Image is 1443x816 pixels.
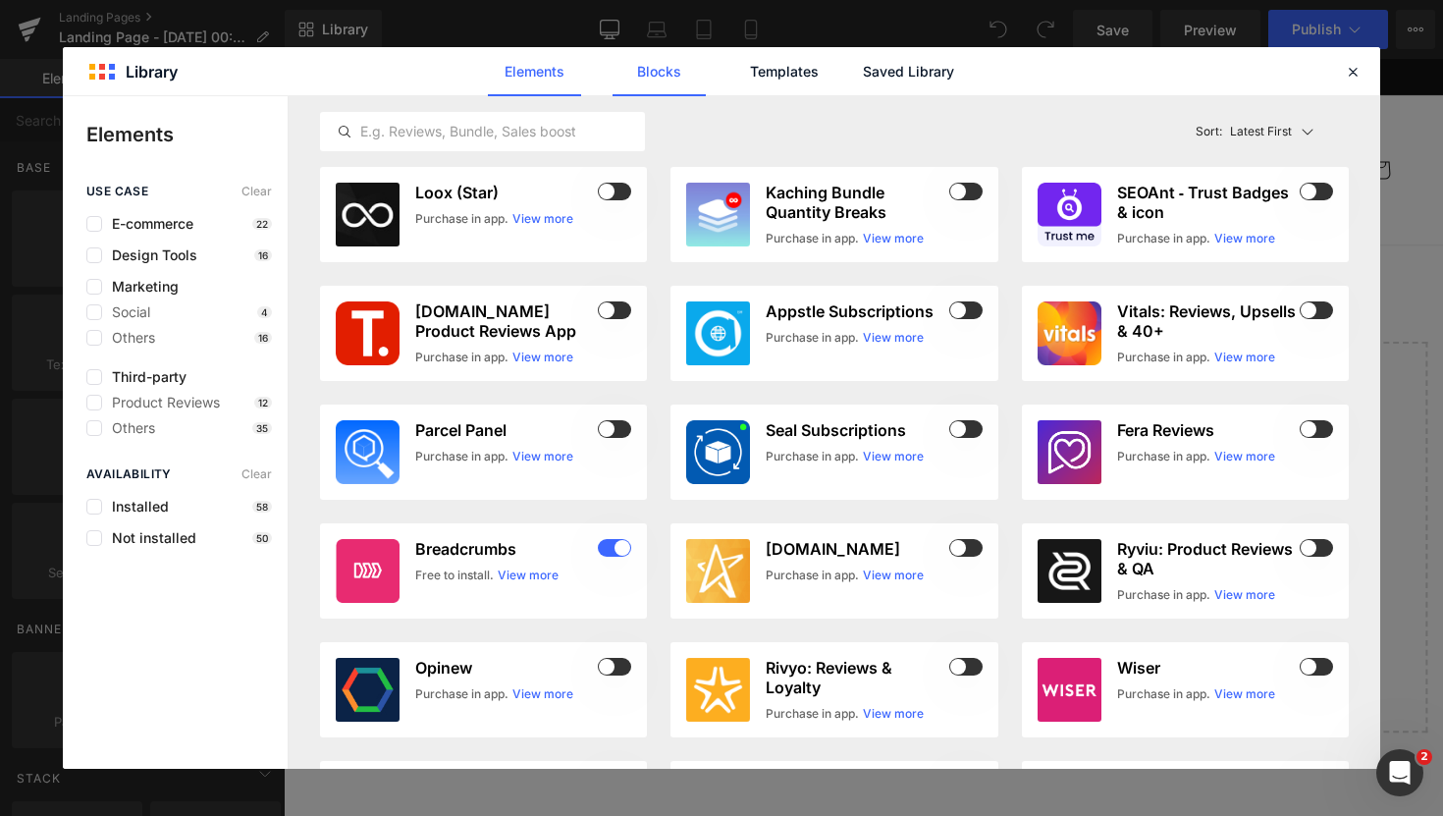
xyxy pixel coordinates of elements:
a: View more [863,230,924,247]
a: Templates [737,47,830,96]
span: Latch Hook Kits [831,84,932,102]
p: 16 [254,332,272,344]
img: 1fd9b51b-6ce7-437c-9b89-91bf9a4813c7.webp [686,183,750,246]
p: 35 [252,422,272,434]
a: Saved Library [862,47,955,96]
h3: [DOMAIN_NAME] Product Reviews App [415,301,594,341]
div: Purchase in app. [1117,685,1210,703]
img: CJed0K2x44sDEAE=.png [1038,539,1101,603]
span: Clear [241,185,272,198]
a: Gift Card [500,114,579,155]
a: Elements [488,47,581,96]
span: Installed [102,499,169,515]
h3: Fera Reviews [1117,420,1296,440]
h3: Rivyo: Reviews & Loyalty [766,658,944,697]
button: Latest FirstSort:Latest First [1188,112,1350,151]
span: Product Reviews [102,395,220,410]
input: E.g. Reviews, Bundle, Sales boost... [321,120,644,143]
a: Diamond Painting Kits [480,73,645,114]
div: Purchase in app. [766,329,859,347]
img: opinew.jpg [336,658,400,722]
iframe: Intercom live chat [1376,749,1423,796]
p: 16 [254,249,272,261]
span: Marketing [102,279,179,295]
div: Purchase in app. [766,448,859,465]
img: 9f98ff4f-a019-4e81-84a1-123c6986fecc.png [1038,183,1101,246]
span: Design Tools [102,247,197,263]
div: Purchase in app. [415,210,508,228]
div: Purchase in app. [766,705,859,723]
summary: Search [1059,92,1102,136]
a: Search [319,73,386,114]
a: Diamond Painting Tools [645,73,820,114]
img: stamped.jpg [686,539,750,603]
p: 58 [252,501,272,513]
span: Not installed [102,530,196,546]
span: Diamond Painting Kits [492,84,633,102]
span: Custom DP [398,84,468,102]
span: E-commerce [102,216,193,232]
img: MyArtJoy [54,64,231,163]
h3: Kaching Bundle Quantity Breaks [766,183,944,222]
a: Latch Hook Kits [820,73,943,114]
h3: Ryviu: Product Reviews & QA [1117,539,1296,578]
h3: Vitals: Reviews, Upsells & 40+ [1117,301,1296,341]
h3: Wiser [1117,658,1296,678]
p: 12 [254,397,272,408]
img: loox.jpg [336,183,400,246]
p: 50 [252,532,272,544]
a: View more [512,210,573,228]
span: Home [270,84,307,102]
h3: Appstle Subscriptions [766,301,944,321]
span: 2 [1416,749,1432,765]
span: Third-party [102,369,187,385]
a: View more [863,705,924,723]
span: Spare Diamonds [384,126,488,143]
h3: SEOAnt ‑ Trust Badges & icon [1117,183,1296,222]
a: Blocks [613,47,706,96]
div: Purchase in app. [1117,448,1210,465]
a: View more [1214,586,1275,604]
a: View more [512,685,573,703]
img: 1eba8361-494e-4e64-aaaa-f99efda0f44d.png [336,301,400,365]
p: Latest First [1230,123,1292,140]
a: View more [863,329,924,347]
div: Purchase in app. [1117,349,1210,366]
span: Track Your Order [592,126,698,143]
a: Home [258,73,319,114]
span: Search [331,84,374,102]
div: Purchase in app. [1117,586,1210,604]
span: Others [102,330,155,346]
div: Purchase in app. [766,567,859,584]
a: Explore Template [506,575,682,615]
a: View more [1214,685,1275,703]
p: Start building your page [47,336,1141,359]
h3: Parcel Panel [415,420,594,440]
a: Spare Diamonds [372,114,500,155]
a: View more [1214,230,1275,247]
a: Track Your Order [580,114,710,155]
a: View more [863,567,924,584]
span: Gift Card [511,126,567,143]
a: Custom DP [386,73,480,114]
div: Free to install. [415,567,494,584]
h3: Opinew [415,658,594,678]
span: Stretcher Bars [270,126,360,143]
img: d4928b3c-658b-4ab3-9432-068658c631f3.png [336,420,400,484]
img: 911edb42-71e6-4210-8dae-cbf10c40066b.png [686,658,750,722]
div: Purchase in app. [1117,230,1210,247]
h3: [DOMAIN_NAME] [766,539,944,559]
h3: Seal Subscriptions [766,420,944,440]
h3: Loox (Star) [415,183,594,202]
a: View more [498,567,559,584]
a: View more [1214,448,1275,465]
p: 4 [257,306,272,318]
p: 22 [252,218,272,230]
span: Clear [241,467,272,481]
img: wiser.jpg [1038,658,1101,722]
span: Diamond Painting Tools [657,84,808,102]
span: use case [86,185,148,198]
div: Purchase in app. [415,685,508,703]
p: or Drag & Drop elements from left sidebar [47,630,1141,644]
span: Sort: [1196,125,1222,138]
